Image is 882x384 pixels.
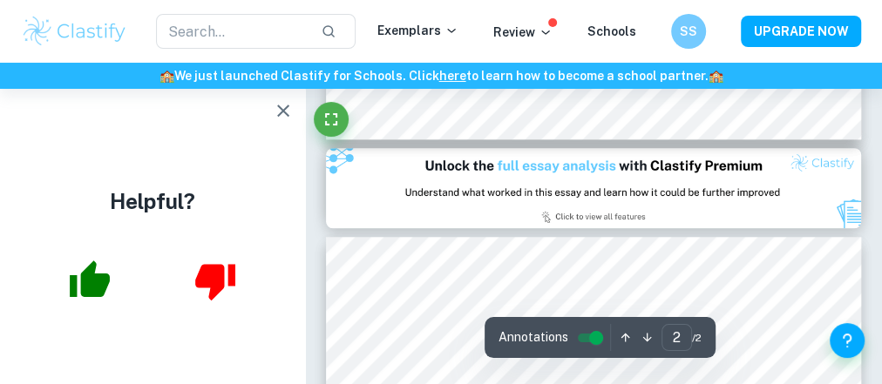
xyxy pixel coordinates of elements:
h4: Helpful? [110,185,195,217]
a: Schools [587,24,636,38]
p: Review [493,23,553,42]
input: Search... [156,14,307,49]
h6: SS [679,22,699,41]
span: 🏫 [159,69,174,83]
a: here [439,69,466,83]
h6: We just launched Clastify for Schools. Click to learn how to become a school partner. [3,66,879,85]
button: Fullscreen [314,102,349,137]
button: UPGRADE NOW [741,16,861,47]
button: Help and Feedback [830,323,865,358]
span: 🏫 [709,69,723,83]
span: / 2 [692,330,702,346]
img: Clastify logo [21,14,128,49]
p: Exemplars [377,21,458,40]
img: Ad [326,148,861,228]
button: SS [671,14,706,49]
span: Annotations [499,328,568,347]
